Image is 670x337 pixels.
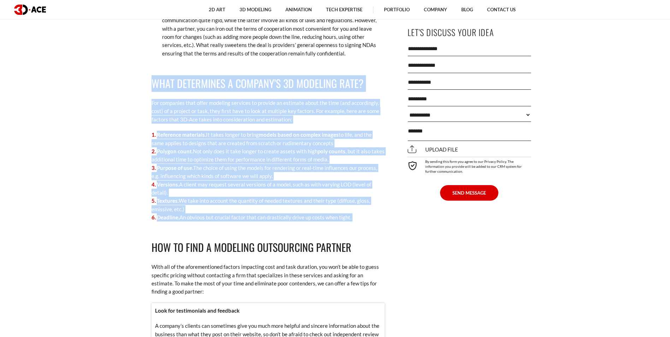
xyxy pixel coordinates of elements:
span: Polygon count. [157,148,193,154]
span: Upload file [408,146,458,153]
a: models based on complex images [259,131,339,138]
p: Let's Discuss Your Idea [408,24,531,40]
li: It takes longer to bring to life, and the same applies to designs that are created from scratch o... [152,131,385,147]
li: The choice of using the models for rendering or real-time influences our process, e.g. influencin... [152,164,385,181]
span: Textures. [157,197,179,204]
span: Deadline. [157,214,179,220]
span: Reference materials. [157,131,206,138]
li: We take into account the quantity of needed textures and their type (diffuse, gloss, emissive, etc.) [152,197,385,213]
p: Look for testimonials and feedback [155,307,381,315]
h2: How to find a modeling outsourcing partner [152,239,385,256]
p: For companies that offer modeling services to provide an estimate about the time (and accordingly... [152,99,385,124]
p: With all of the aforementioned factors impacting cost and task duration, you won’t be able to gue... [152,263,385,296]
div: By sending this form you agree to our Privacy Policy. The information you provide will be added t... [408,157,531,174]
h2: What determines a company’s 3D modeling rate? [152,75,385,92]
li: An obvious but crucial factor that can drastically drive up costs when tight. [152,213,385,221]
button: SEND MESSAGE [440,185,498,201]
a: poly counts [318,148,345,154]
li: A client may request several versions of a model, such as with varying LOD (level of detail). [152,181,385,197]
li: Not only does it take longer to create assets with high , but it also takes additional time to op... [152,147,385,164]
img: logo dark [14,5,46,15]
span: Versions. [157,181,179,188]
span: Purpose of use. [157,165,193,171]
